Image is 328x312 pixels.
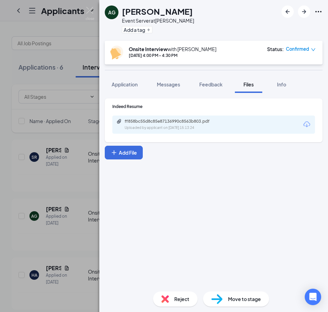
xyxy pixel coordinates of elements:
div: [DATE] 4:00 PM - 4:30 PM [129,52,216,58]
span: Reject [174,295,189,303]
svg: Paperclip [116,119,122,124]
div: Open Intercom Messenger [305,289,321,305]
button: Add FilePlus [105,146,143,159]
span: Info [277,81,286,87]
h1: [PERSON_NAME] [122,5,193,17]
span: Feedback [199,81,223,87]
a: Paperclipff858bc55d8c85e87136990c8563b803.pdfUploaded by applicant on [DATE] 15:13:24 [116,119,227,131]
div: ff858bc55d8c85e87136990c8563b803.pdf [125,119,220,124]
button: PlusAdd a tag [122,26,152,33]
svg: Plus [111,149,117,156]
div: Status : [267,46,284,52]
span: Messages [157,81,180,87]
span: down [311,47,316,52]
svg: Ellipses [314,8,323,16]
span: Application [112,81,138,87]
b: Onsite Interview [129,46,167,52]
div: Uploaded by applicant on [DATE] 15:13:24 [125,125,227,131]
svg: ArrowLeftNew [283,8,292,16]
span: Confirmed [286,46,309,52]
button: ArrowLeftNew [281,5,294,18]
svg: Download [303,120,311,129]
div: Event Server at [PERSON_NAME] [122,17,194,24]
span: Files [243,81,254,87]
svg: Plus [147,28,151,32]
div: AG [108,9,115,16]
div: with [PERSON_NAME] [129,46,216,52]
svg: ArrowRight [300,8,308,16]
span: Move to stage [228,295,261,303]
div: Indeed Resume [112,104,315,109]
button: ArrowRight [298,5,310,18]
